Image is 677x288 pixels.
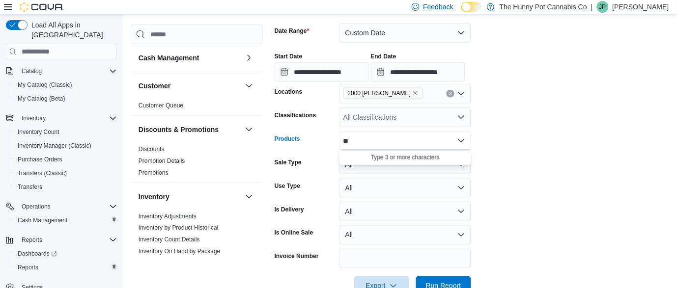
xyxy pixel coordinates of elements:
button: Custom Date [339,23,471,43]
label: Use Type [275,182,300,190]
h3: Inventory [139,192,169,202]
button: Clear input [447,90,454,98]
span: Operations [22,203,51,210]
label: Products [275,135,300,143]
a: Transfers [14,181,46,193]
button: Customer [139,81,241,91]
button: All [339,202,471,221]
button: Inventory [243,191,255,203]
img: Cova [20,2,64,12]
span: 2000 Appleby [343,88,423,99]
input: Press the down key to open a popover containing a calendar. [275,62,369,82]
button: My Catalog (Beta) [10,92,121,105]
a: My Catalog (Beta) [14,93,69,105]
span: My Catalog (Beta) [18,95,65,103]
span: Inventory Count [14,126,117,138]
button: Inventory [18,112,50,124]
span: Inventory On Hand by Package [139,248,221,256]
a: Inventory On Hand by Package [139,248,221,255]
span: Purchase Orders [18,156,62,163]
span: Transfers (Classic) [18,169,67,177]
label: Invoice Number [275,253,319,261]
span: Transfers (Classic) [14,167,117,179]
span: Operations [18,201,117,212]
a: Inventory by Product Historical [139,225,219,232]
a: Inventory Count Details [139,236,200,243]
span: My Catalog (Classic) [18,81,72,89]
span: Cash Management [18,216,67,224]
button: Cash Management [10,213,121,227]
a: Promotion Details [139,157,185,164]
button: All [339,178,471,198]
span: Inventory On Hand by Product [139,260,218,267]
a: Cash Management [14,214,71,226]
p: | [591,1,593,13]
span: Load All Apps in [GEOGRAPHIC_DATA] [28,20,117,40]
button: Purchase Orders [10,153,121,166]
span: Reports [18,263,38,271]
span: Purchase Orders [14,154,117,165]
a: Dashboards [10,247,121,261]
span: Transfers [18,183,42,191]
input: Dark Mode [461,2,482,12]
span: Dashboards [18,250,57,258]
button: Discounts & Promotions [243,124,255,135]
a: Inventory On Hand by Product [139,260,218,267]
span: Discounts [139,145,165,153]
button: Catalog [2,64,121,78]
span: Inventory Adjustments [139,212,197,220]
label: Is Delivery [275,206,304,213]
button: Reports [2,233,121,247]
span: Cash Management [14,214,117,226]
button: Remove 2000 Appleby from selection in this group [413,90,419,96]
a: Inventory Manager (Classic) [14,140,95,152]
button: Transfers [10,180,121,194]
span: Transfers [14,181,117,193]
button: Open list of options [457,90,465,98]
label: Start Date [275,52,303,60]
span: Inventory Count Details [139,236,200,244]
span: 2000 [PERSON_NAME] [348,88,411,98]
span: Reports [14,262,117,273]
button: Type 3 or more characters [339,151,471,165]
button: Cash Management [243,52,255,64]
input: Press the down key to open a popover containing a calendar. [371,62,465,82]
h3: Discounts & Promotions [139,125,219,134]
button: Open list of options [457,113,465,121]
a: Customer Queue [139,102,183,109]
label: Is Online Sale [275,229,313,237]
a: Reports [14,262,42,273]
button: Inventory [2,111,121,125]
span: Promotion Details [139,157,185,165]
button: Reports [10,261,121,274]
span: Inventory Count [18,128,59,136]
p: The Hunny Pot Cannabis Co [500,1,587,13]
a: Discounts [139,146,165,153]
button: My Catalog (Classic) [10,78,121,92]
span: Inventory [22,114,46,122]
label: Date Range [275,27,310,35]
span: My Catalog (Beta) [14,93,117,105]
button: Reports [18,234,46,246]
span: Inventory Manager (Classic) [14,140,117,152]
label: Locations [275,88,303,96]
button: Catalog [18,65,46,77]
a: Dashboards [14,248,61,260]
button: Inventory Manager (Classic) [10,139,121,153]
a: My Catalog (Classic) [14,79,76,91]
a: Transfers (Classic) [14,167,71,179]
span: Dashboards [14,248,117,260]
a: Inventory Count [14,126,63,138]
div: Customer [131,100,263,115]
span: Customer Queue [139,102,183,109]
span: My Catalog (Classic) [14,79,117,91]
button: Discounts & Promotions [139,125,241,134]
button: Operations [18,201,55,212]
span: Dark Mode [461,12,462,13]
button: Operations [2,200,121,213]
button: Close list of options [457,137,465,145]
button: Inventory Count [10,125,121,139]
div: Discounts & Promotions [131,143,263,183]
span: Reports [18,234,117,246]
span: Inventory Manager (Classic) [18,142,91,150]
